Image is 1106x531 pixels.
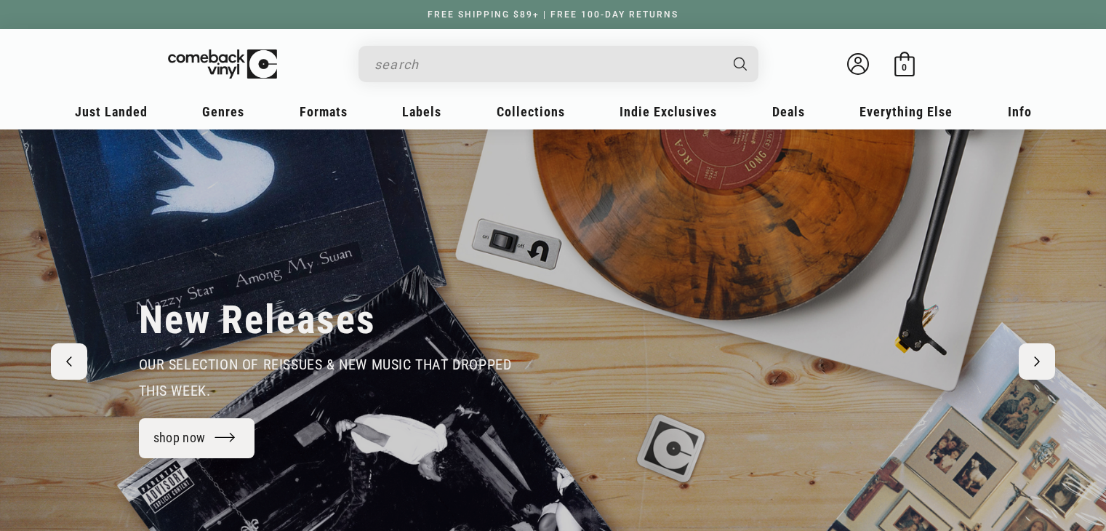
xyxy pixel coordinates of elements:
span: Formats [300,104,348,119]
span: Info [1008,104,1032,119]
input: search [374,49,719,79]
h2: New Releases [139,296,376,344]
span: Deals [772,104,805,119]
span: Genres [202,104,244,119]
a: shop now [139,418,255,458]
button: Next slide [1019,343,1055,380]
button: Previous slide [51,343,87,380]
span: our selection of reissues & new music that dropped this week. [139,356,512,399]
span: Everything Else [859,104,953,119]
span: 0 [902,62,907,73]
a: FREE SHIPPING $89+ | FREE 100-DAY RETURNS [413,9,693,20]
span: Collections [497,104,565,119]
span: Labels [402,104,441,119]
div: Search [358,46,758,82]
span: Just Landed [75,104,148,119]
button: Search [721,46,760,82]
span: Indie Exclusives [620,104,717,119]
